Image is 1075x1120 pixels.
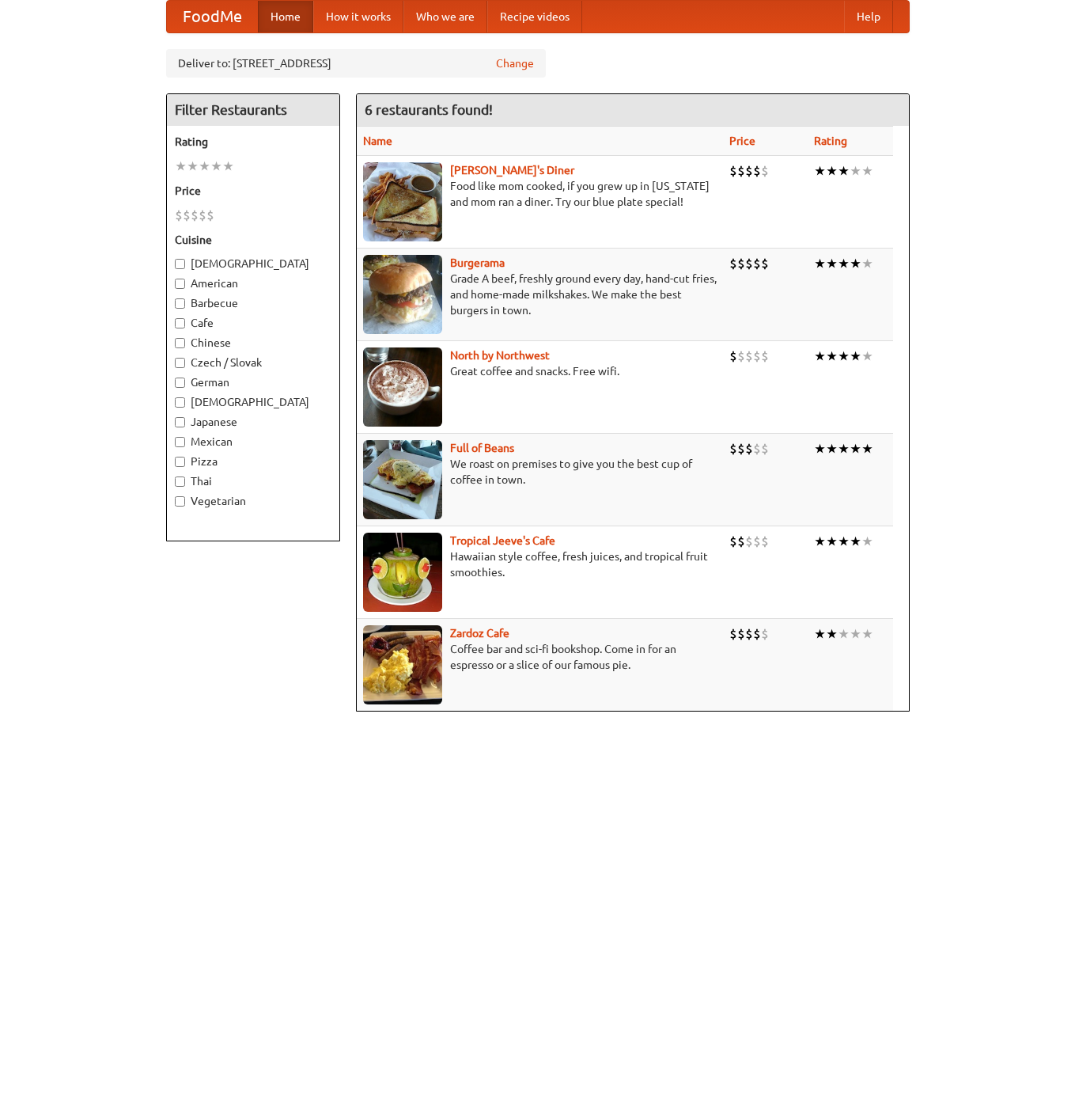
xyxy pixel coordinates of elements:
[363,549,717,580] p: Hawaiian style coffee, fresh juices, and tropical fruit smoothies.
[450,256,505,269] a: Burgerama
[814,162,826,180] li: ★
[861,347,873,365] li: ★
[167,1,258,32] a: FoodMe
[210,158,222,175] li: ★
[363,641,717,673] p: Coffee bar and sci-fi bookshop. Come in for an espresso or a slice of our famous pie.
[753,440,761,457] li: $
[826,255,838,272] li: ★
[175,355,331,370] label: Czech / Slovak
[729,255,737,272] li: $
[313,1,403,32] a: How it works
[761,162,769,180] li: $
[850,162,861,180] li: ★
[838,255,850,272] li: ★
[363,135,392,147] a: Name
[222,158,234,175] li: ★
[175,183,331,199] h5: Price
[191,207,199,224] li: $
[363,363,717,379] p: Great coffee and snacks. Free wifi.
[450,627,509,640] a: Zardoz Cafe
[175,207,183,224] li: $
[745,162,753,180] li: $
[175,473,331,489] label: Thai
[838,533,850,550] li: ★
[175,318,185,328] input: Cafe
[838,625,850,643] li: ★
[844,1,893,32] a: Help
[850,625,861,643] li: ★
[258,1,313,32] a: Home
[761,255,769,272] li: $
[745,625,753,643] li: $
[363,271,717,318] p: Grade A beef, freshly ground every day, hand-cut fries, and home-made milkshakes. We make the bes...
[175,457,185,467] input: Pizza
[814,135,847,147] a: Rating
[753,162,761,180] li: $
[363,178,717,210] p: Food like mom cooked, if you grew up in [US_STATE] and mom ran a diner. Try our blue plate special!
[753,255,761,272] li: $
[761,533,769,550] li: $
[737,162,745,180] li: $
[175,134,331,150] h5: Rating
[729,162,737,180] li: $
[175,476,185,487] input: Thai
[826,347,838,365] li: ★
[745,347,753,365] li: $
[814,625,826,643] li: ★
[199,207,206,224] li: $
[729,135,755,147] a: Price
[729,625,737,643] li: $
[814,440,826,457] li: ★
[450,534,555,547] a: Tropical Jeeve's Cafe
[175,259,185,269] input: [DEMOGRAPHIC_DATA]
[175,279,185,289] input: American
[175,298,185,309] input: Barbecue
[363,456,717,488] p: We roast on premises to give you the best cup of coffee in town.
[861,625,873,643] li: ★
[838,440,850,457] li: ★
[175,437,185,447] input: Mexican
[175,374,331,390] label: German
[826,440,838,457] li: ★
[761,625,769,643] li: $
[850,533,861,550] li: ★
[175,397,185,408] input: [DEMOGRAPHIC_DATA]
[729,533,737,550] li: $
[450,164,574,177] b: [PERSON_NAME]'s Diner
[850,347,861,365] li: ★
[753,347,761,365] li: $
[487,1,582,32] a: Recipe videos
[183,207,191,224] li: $
[175,394,331,410] label: [DEMOGRAPHIC_DATA]
[175,454,331,469] label: Pizza
[850,440,861,457] li: ★
[826,533,838,550] li: ★
[363,347,442,427] img: north.jpg
[166,49,546,78] div: Deliver to: [STREET_ADDRESS]
[450,442,514,454] a: Full of Beans
[175,378,185,388] input: German
[206,207,214,224] li: $
[187,158,199,175] li: ★
[175,493,331,509] label: Vegetarian
[363,440,442,519] img: beans.jpg
[745,440,753,457] li: $
[761,440,769,457] li: $
[450,349,550,362] a: North by Northwest
[861,255,873,272] li: ★
[861,162,873,180] li: ★
[737,533,745,550] li: $
[753,625,761,643] li: $
[729,440,737,457] li: $
[175,295,331,311] label: Barbecue
[814,533,826,550] li: ★
[838,347,850,365] li: ★
[761,347,769,365] li: $
[826,162,838,180] li: ★
[365,102,493,117] ng-pluralize: 6 restaurants found!
[826,625,838,643] li: ★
